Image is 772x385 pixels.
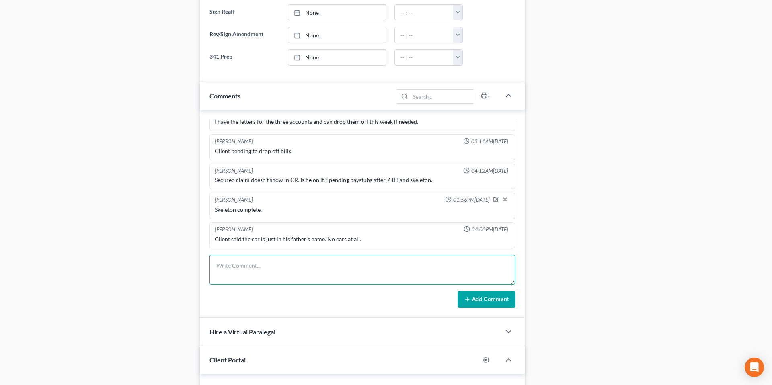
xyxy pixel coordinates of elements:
[215,147,510,155] div: Client pending to drop off bills.
[745,358,764,377] div: Open Intercom Messenger
[215,138,253,145] div: [PERSON_NAME]
[215,206,510,214] div: Skeleton complete.
[215,235,510,243] div: Client said the car is just in his father's name. No cars at all.
[288,27,386,43] a: None
[209,328,275,336] span: Hire a Virtual Paralegal
[453,196,490,204] span: 01:56PM[DATE]
[215,176,510,184] div: Secured claim doesn't show in CR. Is he on it ? pending paystubs after 7-03 and skeleton.
[205,4,284,20] label: Sign Reaff
[215,226,253,233] div: [PERSON_NAME]
[395,5,453,20] input: -- : --
[288,50,386,65] a: None
[471,167,508,175] span: 04:12AM[DATE]
[215,196,253,204] div: [PERSON_NAME]
[395,50,453,65] input: -- : --
[395,27,453,43] input: -- : --
[471,138,508,145] span: 03:11AM[DATE]
[410,90,474,103] input: Search...
[458,291,515,308] button: Add Comment
[472,226,508,233] span: 04:00PM[DATE]
[209,92,240,100] span: Comments
[215,167,253,175] div: [PERSON_NAME]
[205,49,284,66] label: 341 Prep
[209,356,246,364] span: Client Portal
[205,27,284,43] label: Rev/Sign Amendment
[288,5,386,20] a: None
